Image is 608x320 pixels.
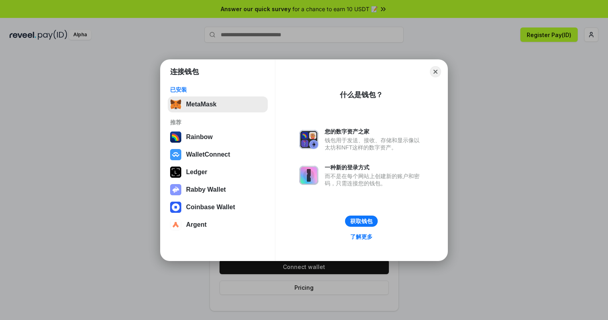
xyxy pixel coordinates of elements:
img: svg+xml,%3Csvg%20width%3D%2228%22%20height%3D%2228%22%20viewBox%3D%220%200%2028%2028%22%20fill%3D... [170,202,181,213]
h1: 连接钱包 [170,67,199,77]
div: 获取钱包 [350,218,373,225]
button: 获取钱包 [345,216,378,227]
img: svg+xml,%3Csvg%20xmlns%3D%22http%3A%2F%2Fwww.w3.org%2F2000%2Fsvg%22%20fill%3D%22none%22%20viewBox... [170,184,181,195]
img: svg+xml,%3Csvg%20fill%3D%22none%22%20height%3D%2233%22%20viewBox%3D%220%200%2035%2033%22%20width%... [170,99,181,110]
div: 已安装 [170,86,265,93]
a: 了解更多 [345,232,377,242]
div: 推荐 [170,119,265,126]
button: Rainbow [168,129,268,145]
button: Rabby Wallet [168,182,268,198]
div: MetaMask [186,101,216,108]
div: Ledger [186,169,207,176]
img: svg+xml,%3Csvg%20xmlns%3D%22http%3A%2F%2Fwww.w3.org%2F2000%2Fsvg%22%20fill%3D%22none%22%20viewBox... [299,166,318,185]
button: Close [430,66,441,77]
div: 您的数字资产之家 [325,128,424,135]
div: 而不是在每个网站上创建新的账户和密码，只需连接您的钱包。 [325,173,424,187]
div: 了解更多 [350,233,373,240]
div: 什么是钱包？ [340,90,383,100]
img: svg+xml,%3Csvg%20width%3D%2228%22%20height%3D%2228%22%20viewBox%3D%220%200%2028%2028%22%20fill%3D... [170,219,181,230]
div: WalletConnect [186,151,230,158]
img: svg+xml,%3Csvg%20width%3D%22120%22%20height%3D%22120%22%20viewBox%3D%220%200%20120%20120%22%20fil... [170,132,181,143]
div: Rabby Wallet [186,186,226,193]
div: Rainbow [186,133,213,141]
button: Argent [168,217,268,233]
img: svg+xml,%3Csvg%20xmlns%3D%22http%3A%2F%2Fwww.w3.org%2F2000%2Fsvg%22%20fill%3D%22none%22%20viewBox... [299,130,318,149]
div: Argent [186,221,207,228]
button: MetaMask [168,96,268,112]
div: Coinbase Wallet [186,204,235,211]
div: 钱包用于发送、接收、存储和显示像以太坊和NFT这样的数字资产。 [325,137,424,151]
img: svg+xml,%3Csvg%20width%3D%2228%22%20height%3D%2228%22%20viewBox%3D%220%200%2028%2028%22%20fill%3D... [170,149,181,160]
div: 一种新的登录方式 [325,164,424,171]
button: WalletConnect [168,147,268,163]
img: svg+xml,%3Csvg%20xmlns%3D%22http%3A%2F%2Fwww.w3.org%2F2000%2Fsvg%22%20width%3D%2228%22%20height%3... [170,167,181,178]
button: Ledger [168,164,268,180]
button: Coinbase Wallet [168,199,268,215]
